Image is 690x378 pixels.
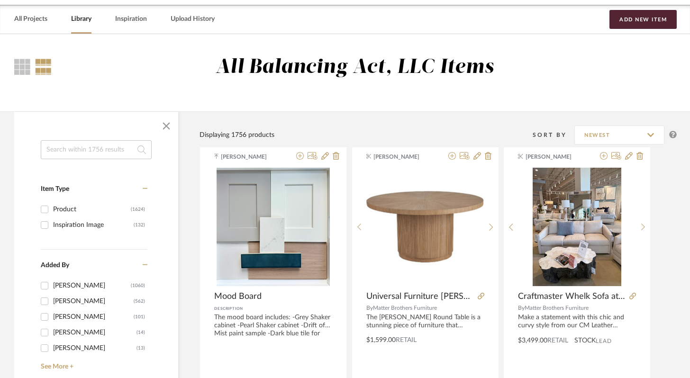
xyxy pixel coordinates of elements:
[115,13,147,26] a: Inspiration
[38,356,147,371] a: See More +
[53,325,136,340] div: [PERSON_NAME]
[518,291,626,302] span: Craftmaster Whelk Sofa at Matter Brothers Furniture
[373,153,433,161] span: [PERSON_NAME]
[136,341,145,356] div: (13)
[373,305,437,311] span: Matter Brothers Furniture
[131,202,145,217] div: (1624)
[525,305,589,311] span: Matter Brothers Furniture
[609,10,677,29] button: Add New Item
[71,13,91,26] a: Library
[533,168,621,286] img: Craftmaster Whelk Sofa at Matter Brothers Furniture
[366,291,474,302] span: Universal Furniture [PERSON_NAME] Round Table at Matter Brothers Furniture
[518,337,547,344] span: $3,499.00
[136,325,145,340] div: (14)
[574,336,596,346] span: STOCK
[518,305,525,311] span: By
[214,304,332,314] div: Description
[366,314,484,330] div: The [PERSON_NAME] Round Table is a stunning piece of furniture that celebrates the beauty of natu...
[526,153,585,161] span: [PERSON_NAME]
[41,140,152,159] input: Search within 1756 results
[366,305,373,311] span: By
[41,186,69,192] span: Item Type
[53,217,134,233] div: Inspiration Image
[53,278,131,293] div: [PERSON_NAME]
[157,117,176,135] button: Close
[53,202,131,217] div: Product
[134,309,145,324] div: (101)
[53,309,134,324] div: [PERSON_NAME]
[41,262,69,269] span: Added By
[366,337,396,343] span: $1,599.00
[596,338,612,344] span: Lead
[221,153,281,161] span: [PERSON_NAME]
[171,13,215,26] a: Upload History
[134,294,145,309] div: (562)
[214,291,262,302] span: Mood Board
[14,13,47,26] a: All Projects
[131,278,145,293] div: (1060)
[396,337,417,343] span: Retail
[518,314,636,330] div: Make a statement with this chic and curvy style from our CM Leather collection. It features a hig...
[216,55,494,80] div: All Balancing Act, LLC Items
[53,294,134,309] div: [PERSON_NAME]
[217,168,330,286] img: Mood Board
[366,183,484,271] img: Universal Furniture Carmen Round Table at Matter Brothers Furniture
[53,341,136,356] div: [PERSON_NAME]
[134,217,145,233] div: (132)
[200,130,274,140] div: Displaying 1756 products
[547,337,568,344] span: Retail
[214,314,332,336] div: The mood board includes: -Grey Shaker cabinet -Pearl Shaker cabinet -Drift of Mist paint sample -...
[533,130,574,140] div: Sort By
